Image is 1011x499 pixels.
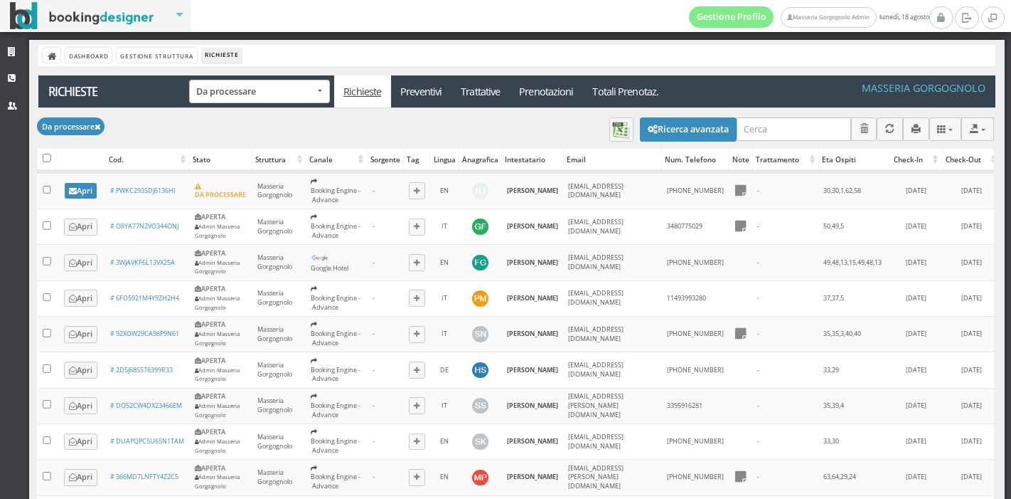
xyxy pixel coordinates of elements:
td: 49,48,13,15,49,48,13 [818,245,890,280]
img: csv-file.png [611,120,631,140]
a: # DO52CW4DX23466EM [110,401,182,410]
td: [EMAIL_ADDRESS][PERSON_NAME][DOMAIN_NAME] [563,460,662,495]
img: cbbb1f99dbdb11ebaf5a02e34bd9d7be.png [311,252,329,263]
td: - [368,424,404,459]
b: APERTA [195,320,225,329]
b: APERTA [195,463,225,473]
td: 30,30,1,62,58 [818,172,890,209]
td: [DATE] [942,352,1000,388]
td: Masseria Gorgognolo [252,280,306,316]
a: Tags [409,434,425,451]
a: Richieste [38,75,186,107]
div: Note [729,149,752,169]
img: Paula Magnanini [472,290,488,307]
td: [DATE] [942,424,1000,459]
td: Masseria Gorgognolo [252,424,306,459]
td: - [752,460,818,495]
a: Dashboard [65,48,112,63]
td: [EMAIL_ADDRESS][DOMAIN_NAME] [563,280,662,316]
td: [PHONE_NUMBER] [662,460,729,495]
td: Booking Engine - Advance [306,424,367,459]
td: Masseria Gorgognolo [252,209,306,245]
td: 37,37,5 [818,280,890,316]
td: - [752,245,818,280]
small: Admin Masseria Gorgognolo [195,438,240,454]
h4: Masseria Gorgognolo [862,82,985,94]
td: [EMAIL_ADDRESS][DOMAIN_NAME] [563,352,662,388]
a: Tags [409,219,425,236]
b: APERTA [195,427,225,436]
img: Giada Fanti [472,219,488,235]
a: Tags [409,397,425,414]
a: Apri [64,469,98,486]
td: 50,49,5 [818,209,890,245]
a: Apri [64,397,98,414]
td: [DATE] [890,280,942,316]
img: Hannes Steiner [472,362,488,379]
a: Apri [64,254,98,271]
small: Admin Masseria Gorgognolo [195,367,240,383]
button: Da processare [189,80,330,103]
td: - [752,424,818,459]
td: Masseria Gorgognolo [252,460,306,495]
td: Google Hotel [306,245,367,280]
td: EN [430,245,459,280]
td: [DATE] [942,209,1000,245]
td: [DATE] [942,245,1000,280]
td: [PHONE_NUMBER] [662,424,729,459]
a: # 3WJAVKF6L13VX25A [110,258,175,267]
td: [PHONE_NUMBER] [662,245,729,280]
a: # PWKC2935DJ6136HI [110,186,176,195]
td: [DATE] [942,388,1000,424]
td: 3480775029 [662,209,729,245]
a: Apri [64,326,98,343]
a: Apri [64,362,98,379]
a: # 366MD7LNFTY4Z2C5 [110,472,178,481]
a: Apri [65,183,97,199]
td: Booking Engine - Advance [306,352,367,388]
td: [EMAIL_ADDRESS][PERSON_NAME][DOMAIN_NAME] [563,388,662,424]
small: Admin Masseria Gorgognolo [195,259,240,275]
a: Apri [64,434,98,451]
div: Email [564,149,662,169]
div: Eta Ospiti [819,149,890,169]
td: Masseria Gorgognolo [252,388,306,424]
td: [EMAIL_ADDRESS][DOMAIN_NAME] [563,316,662,352]
b: APERTA [195,392,225,401]
b: [PERSON_NAME] [507,401,558,410]
b: APERTA [195,212,225,221]
td: [DATE] [942,280,1000,316]
a: Tags [409,290,425,307]
a: Tags [409,254,425,271]
a: Apri [64,219,98,236]
td: IT [430,388,459,424]
button: Da processare [37,117,105,135]
a: Trattative [451,75,510,107]
a: Tags [409,326,425,343]
td: - [752,388,818,424]
td: - [368,460,404,495]
b: APERTA [195,284,225,293]
td: Booking Engine - Advance [306,280,367,316]
td: [DATE] [890,388,942,424]
span: lunedì, 18 agosto [689,6,929,28]
td: 33,29 [818,352,890,388]
img: Florin Gorgan [472,255,488,271]
td: - [368,316,404,352]
a: # 6FO5921M4Y9ZH2H4 [110,293,179,303]
b: [PERSON_NAME] [507,221,558,231]
td: Masseria Gorgognolo [252,352,306,388]
td: [EMAIL_ADDRESS][DOMAIN_NAME] [563,245,662,280]
a: # 92XOW29CA98P9N61 [110,329,179,338]
a: Apri [64,290,98,307]
small: Admin Masseria Gorgognolo [195,402,240,419]
div: Canale [306,149,367,169]
td: 63,64,29,24 [818,460,890,495]
b: [PERSON_NAME] [507,472,558,481]
a: Tags [409,362,425,379]
b: [PERSON_NAME] [507,258,558,267]
b: [PERSON_NAME] [507,186,558,195]
img: Sheyda Karvar [472,434,488,450]
a: Preventivi [391,75,451,107]
td: - [752,172,818,209]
